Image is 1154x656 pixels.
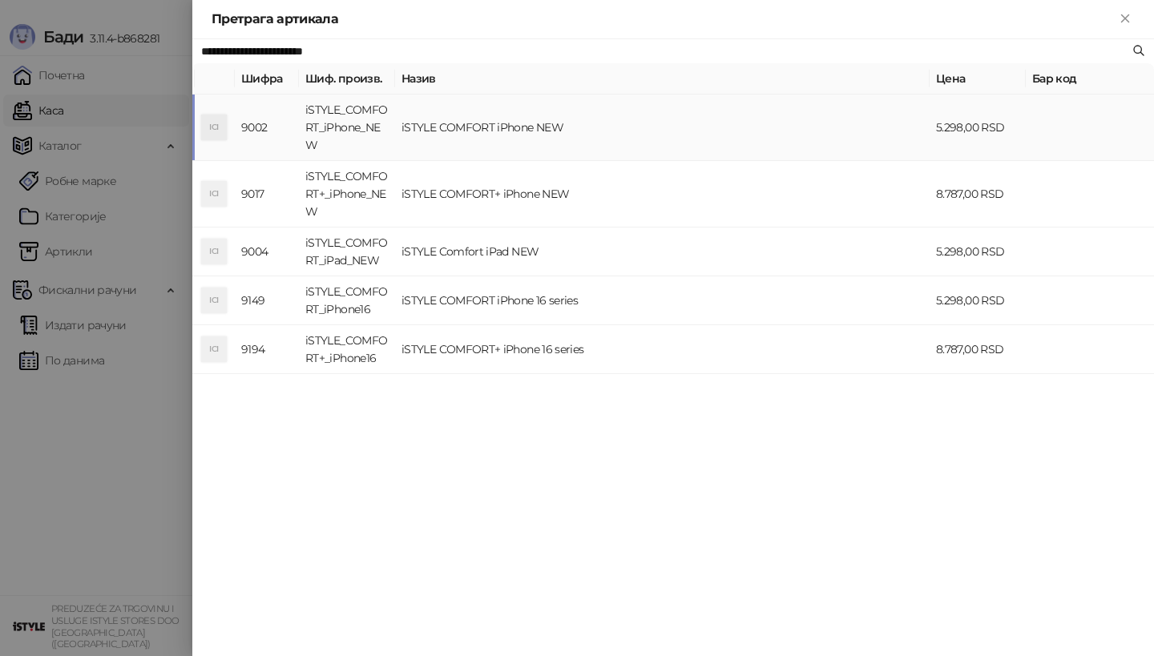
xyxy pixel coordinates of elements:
[395,325,930,374] td: iSTYLE COMFORT+ iPhone 16 series
[299,161,395,227] td: iSTYLE_COMFORT+_iPhone_NEW
[299,63,395,95] th: Шиф. произв.
[299,227,395,276] td: iSTYLE_COMFORT_iPad_NEW
[930,161,1026,227] td: 8.787,00 RSD
[235,227,299,276] td: 9004
[395,227,930,276] td: iSTYLE Comfort iPad NEW
[235,325,299,374] td: 9194
[212,10,1116,29] div: Претрага артикала
[1026,63,1154,95] th: Бар код
[235,276,299,325] td: 9149
[930,227,1026,276] td: 5.298,00 RSD
[395,161,930,227] td: iSTYLE COMFORT+ iPhone NEW
[395,95,930,161] td: iSTYLE COMFORT iPhone NEW
[235,95,299,161] td: 9002
[299,95,395,161] td: iSTYLE_COMFORT_iPhone_NEW
[235,63,299,95] th: Шифра
[930,95,1026,161] td: 5.298,00 RSD
[201,239,227,264] div: ICI
[395,276,930,325] td: iSTYLE COMFORT iPhone 16 series
[930,63,1026,95] th: Цена
[235,161,299,227] td: 9017
[201,288,227,313] div: ICI
[1116,10,1135,29] button: Close
[201,181,227,207] div: ICI
[299,276,395,325] td: iSTYLE_COMFORT_iPhone16
[930,276,1026,325] td: 5.298,00 RSD
[201,336,227,362] div: ICI
[201,115,227,140] div: ICI
[395,63,930,95] th: Назив
[299,325,395,374] td: iSTYLE_COMFORT+_iPhone16
[930,325,1026,374] td: 8.787,00 RSD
